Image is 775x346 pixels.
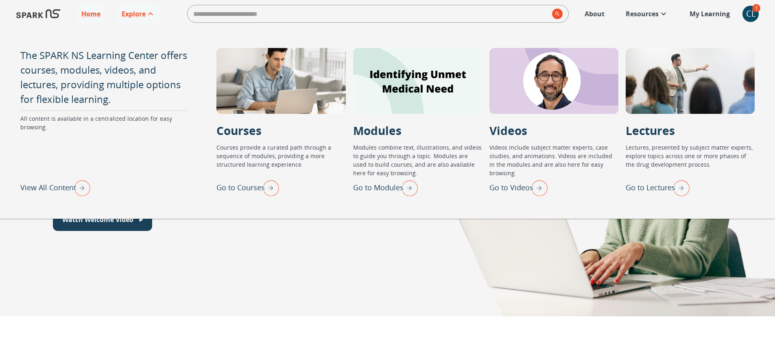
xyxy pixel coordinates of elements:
[53,208,152,231] button: Watch Welcome Video
[20,177,90,198] div: View All Content
[489,143,618,177] p: Videos include subject matter experts, case studies, and animations. Videos are included in the m...
[353,48,482,114] div: Modules
[259,177,279,198] img: right arrow
[118,5,159,23] a: Explore
[669,177,690,198] img: right arrow
[216,122,262,139] p: Courses
[353,177,418,198] div: Go to Modules
[626,122,675,139] p: Lectures
[581,5,609,23] a: About
[685,5,734,23] a: My Learning
[622,5,672,23] a: Resources
[20,182,76,193] p: View All Content
[626,182,675,193] p: Go to Lectures
[742,6,759,22] button: account of current user
[626,9,659,19] p: Resources
[216,143,345,177] p: Courses provide a curated path through a sequence of modules, providing a more structured learnin...
[626,48,755,114] div: Lectures
[489,177,548,198] div: Go to Videos
[16,4,60,24] img: Logo of SPARK at Stanford
[353,182,404,193] p: Go to Modules
[216,182,265,193] p: Go to Courses
[81,9,100,19] p: Home
[585,9,605,19] p: About
[489,182,533,193] p: Go to Videos
[353,122,402,139] p: Modules
[549,5,563,22] button: search
[690,9,730,19] p: My Learning
[77,5,105,23] a: Home
[353,143,482,177] p: Modules combine text, illustrations, and videos to guide you through a topic. Modules are used to...
[216,177,279,198] div: Go to Courses
[20,114,196,177] p: All content is available in a centralized location for easy browsing.
[122,9,146,19] p: Explore
[489,122,527,139] p: Videos
[20,48,196,107] p: The SPARK NS Learning Center offers courses, modules, videos, and lectures, providing multiple op...
[62,215,133,224] p: Watch Welcome Video
[527,177,548,198] img: right arrow
[742,6,759,22] div: CL
[70,177,90,198] img: right arrow
[397,177,418,198] img: right arrow
[752,4,760,12] span: 1
[626,143,755,177] p: Lectures, presented by subject matter experts, explore topics across one or more phases of the dr...
[216,48,345,114] div: Courses
[626,177,690,198] div: Go to Lectures
[489,48,618,114] div: Videos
